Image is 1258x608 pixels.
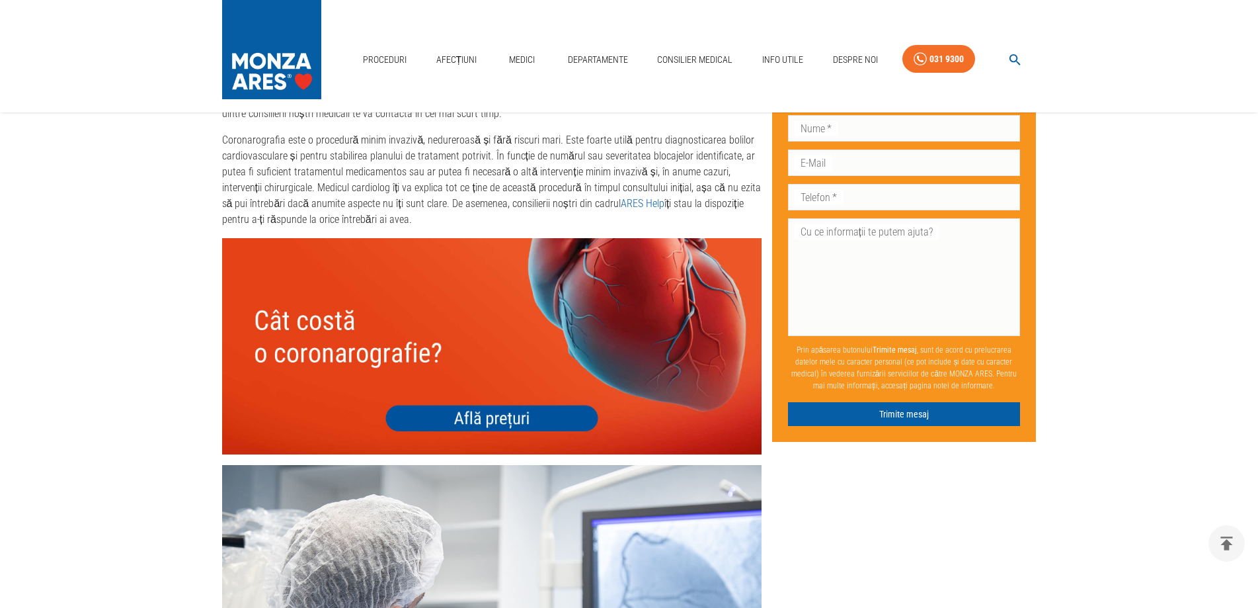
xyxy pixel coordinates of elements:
[358,46,412,73] a: Proceduri
[788,339,1021,397] p: Prin apăsarea butonului , sunt de acord cu prelucrarea datelor mele cu caracter personal (ce pot ...
[652,46,738,73] a: Consilier Medical
[929,51,964,67] div: 031 9300
[1208,525,1245,562] button: delete
[873,345,917,355] b: Trimite mesaj
[621,197,664,210] a: ARES Help
[757,46,808,73] a: Info Utile
[222,238,762,454] img: Pret coronarografie
[788,402,1021,427] button: Trimite mesaj
[222,132,762,228] p: Coronarografia este o procedură minim invazivă, nedureroasă și fără riscuri mari. Este foarte uti...
[501,46,543,73] a: Medici
[563,46,633,73] a: Departamente
[431,46,483,73] a: Afecțiuni
[902,45,975,73] a: 031 9300
[828,46,883,73] a: Despre Noi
